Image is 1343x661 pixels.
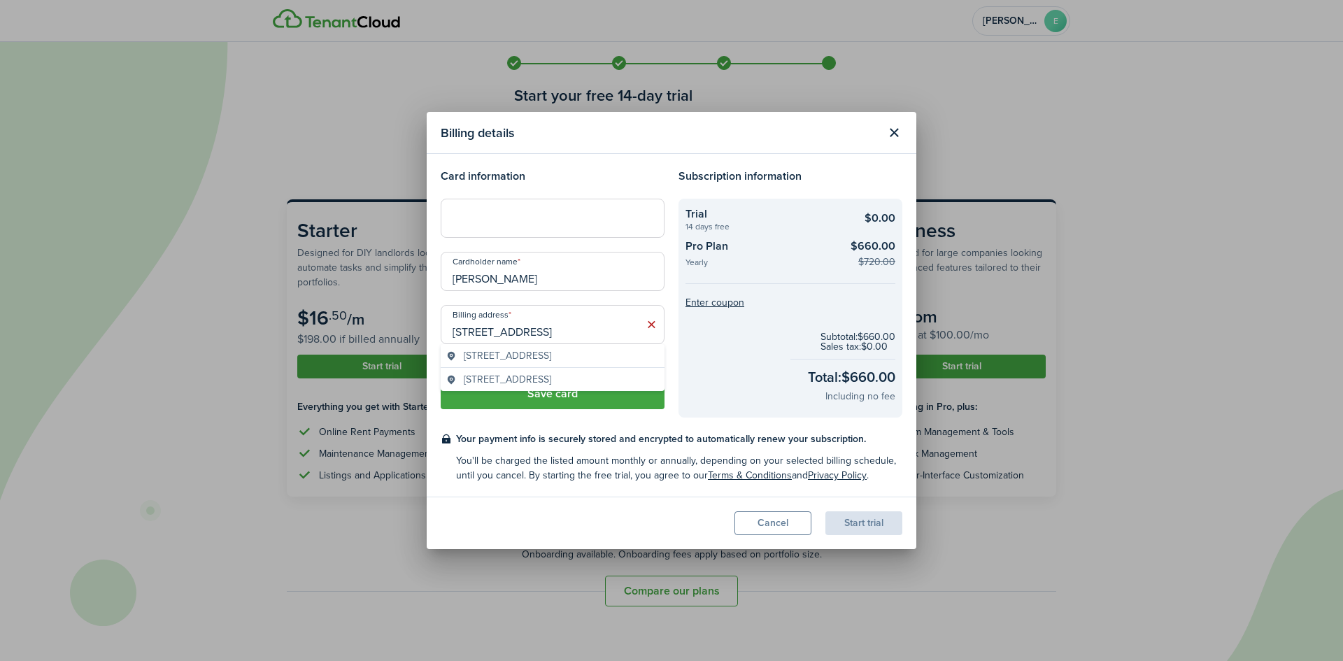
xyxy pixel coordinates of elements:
checkout-summary-item-description: 14 days free [685,222,843,231]
checkout-summary-item-description: Yearly [685,258,843,270]
span: [STREET_ADDRESS] [464,348,551,363]
h4: Subscription information [678,168,902,185]
button: Close modal [882,121,906,145]
iframe: Secure card payment input frame [450,212,655,225]
modal-title: Billing details [441,119,879,146]
checkout-subtotal-item: Sales tax: $0.00 [820,342,895,352]
checkout-summary-item-main-price: $0.00 [865,210,895,227]
checkout-terms-main: Your payment info is securely stored and encrypted to automatically renew your subscription. [456,432,902,446]
checkout-total-secondary: Including no fee [825,389,895,404]
button: Save card [441,378,665,409]
checkout-summary-item-title: Trial [685,206,843,222]
h4: Card information [441,168,665,185]
span: [STREET_ADDRESS] [464,372,551,387]
button: Enter coupon [685,298,744,308]
a: Terms & Conditions [708,468,792,483]
input: Start typing the address and then select from the dropdown [441,305,665,344]
checkout-summary-item-title: Pro Plan [685,238,843,258]
checkout-total-main: Total: $660.00 [808,367,895,388]
checkout-terms-secondary: You'll be charged the listed amount monthly or annually, depending on your selected billing sched... [456,453,902,483]
a: Privacy Policy [808,468,867,483]
checkout-summary-item-old-price: $720.00 [858,255,895,269]
button: Cancel [734,511,811,535]
checkout-summary-item-main-price: $660.00 [851,238,895,255]
checkout-subtotal-item: Subtotal: $660.00 [820,332,895,342]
